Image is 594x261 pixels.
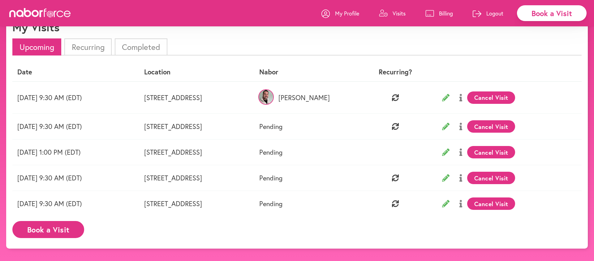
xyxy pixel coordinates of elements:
[467,120,515,133] button: Cancel Visit
[486,10,503,17] p: Logout
[254,139,359,165] td: Pending
[12,114,139,139] td: [DATE] 9:30 AM (EDT)
[12,82,139,114] td: [DATE] 9:30 AM (EDT)
[12,226,84,232] a: Book a Visit
[139,63,254,81] th: Location
[467,91,515,104] button: Cancel Visit
[139,165,254,191] td: [STREET_ADDRESS]
[12,221,84,238] button: Book a Visit
[473,4,503,23] a: Logout
[254,63,359,81] th: Nabor
[467,197,515,210] button: Cancel Visit
[258,89,274,105] img: 66hH1NRn3AsF1XNMZwyQ
[517,5,587,21] div: Book a Visit
[393,10,406,17] p: Visits
[139,114,254,139] td: [STREET_ADDRESS]
[467,146,515,158] button: Cancel Visit
[359,63,432,81] th: Recurring?
[139,139,254,165] td: [STREET_ADDRESS]
[12,191,139,217] td: [DATE] 9:30 AM (EDT)
[439,10,453,17] p: Billing
[254,114,359,139] td: Pending
[254,191,359,217] td: Pending
[321,4,359,23] a: My Profile
[335,10,359,17] p: My Profile
[12,63,139,81] th: Date
[12,20,59,34] h1: My Visits
[139,191,254,217] td: [STREET_ADDRESS]
[12,139,139,165] td: [DATE] 1:00 PM (EDT)
[64,38,111,55] li: Recurring
[12,38,61,55] li: Upcoming
[379,4,406,23] a: Visits
[115,38,167,55] li: Completed
[12,165,139,191] td: [DATE] 9:30 AM (EDT)
[254,165,359,191] td: Pending
[467,172,515,184] button: Cancel Visit
[139,82,254,114] td: [STREET_ADDRESS]
[425,4,453,23] a: Billing
[259,94,354,102] p: [PERSON_NAME]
